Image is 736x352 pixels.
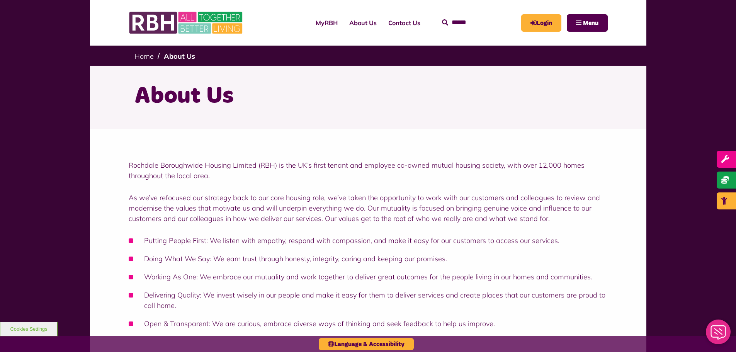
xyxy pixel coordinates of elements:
li: Working As One: We embrace our mutuality and work together to deliver great outcomes for the peop... [129,272,608,282]
button: Language & Accessibility [319,338,414,350]
a: About Us [164,52,195,61]
a: Home [134,52,154,61]
span: Menu [583,20,598,26]
h1: About Us [134,81,602,111]
iframe: Netcall Web Assistant for live chat [701,317,736,352]
li: Doing What We Say: We earn trust through honesty, integrity, caring and keeping our promises. [129,253,608,264]
li: Putting People First: We listen with empathy, respond with compassion, and make it easy for our c... [129,235,608,246]
li: Delivering Quality: We invest wisely in our people and make it easy for them to deliver services ... [129,290,608,311]
p: Rochdale Boroughwide Housing Limited (RBH) is the UK’s first tenant and employee co-owned mutual ... [129,160,608,181]
li: Open & Transparent: We are curious, embrace diverse ways of thinking and seek feedback to help us... [129,318,608,329]
a: About Us [343,12,382,33]
button: Navigation [567,14,608,32]
img: RBH [129,8,245,38]
p: As we’ve refocused our strategy back to our core housing role, we’ve taken the opportunity to wor... [129,192,608,224]
a: Contact Us [382,12,426,33]
a: MyRBH [310,12,343,33]
a: MyRBH [521,14,561,32]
